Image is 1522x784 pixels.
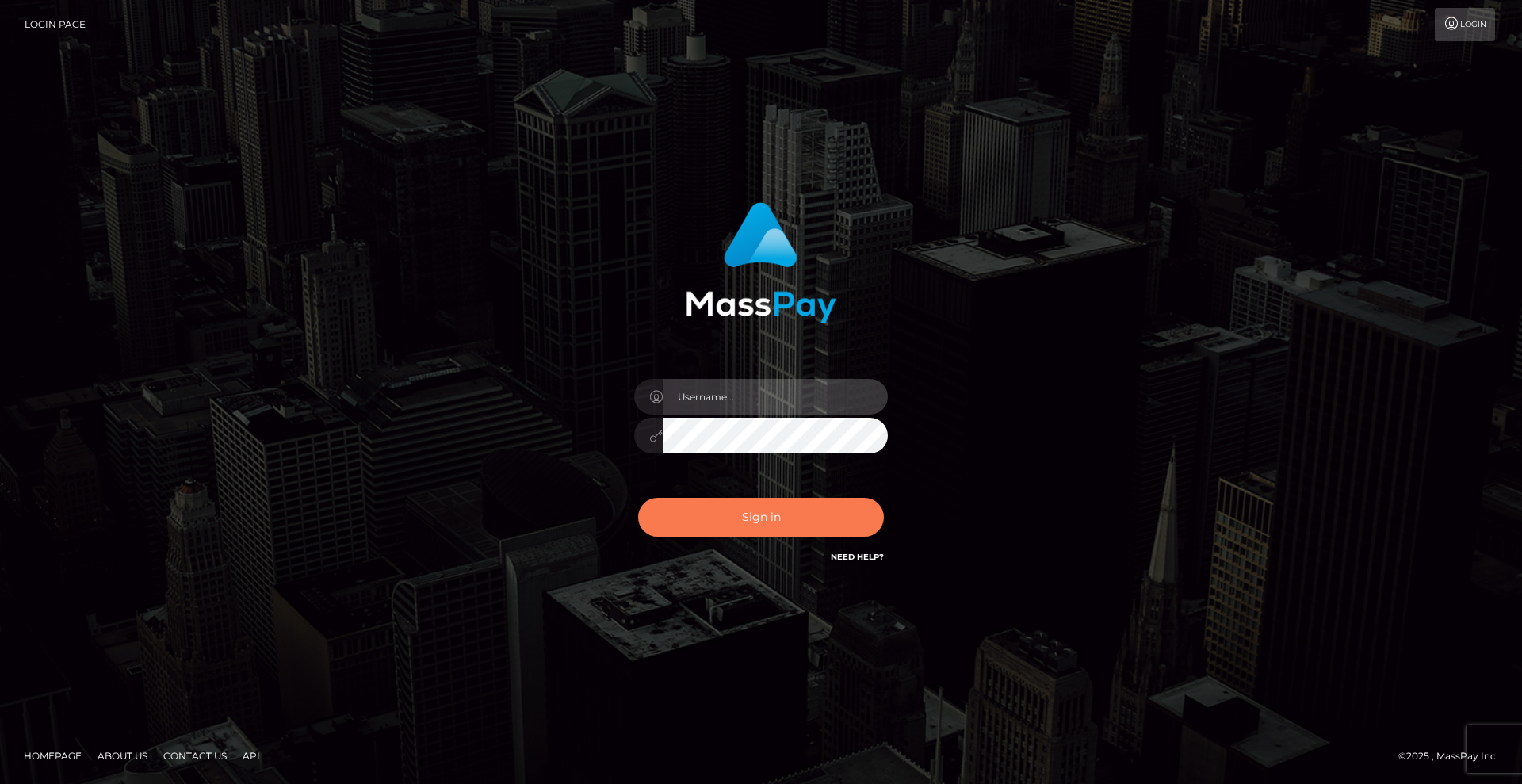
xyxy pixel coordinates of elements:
[1435,8,1495,41] a: Login
[17,744,88,768] a: Homepage
[638,498,884,537] button: Sign in
[91,744,154,768] a: About Us
[157,744,233,768] a: Contact Us
[686,202,836,323] img: MassPay Login
[663,379,888,415] input: Username...
[1398,748,1510,765] div: © 2025 , MassPay Inc.
[25,8,86,41] a: Login Page
[236,744,266,768] a: API
[831,552,884,562] a: Need Help?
